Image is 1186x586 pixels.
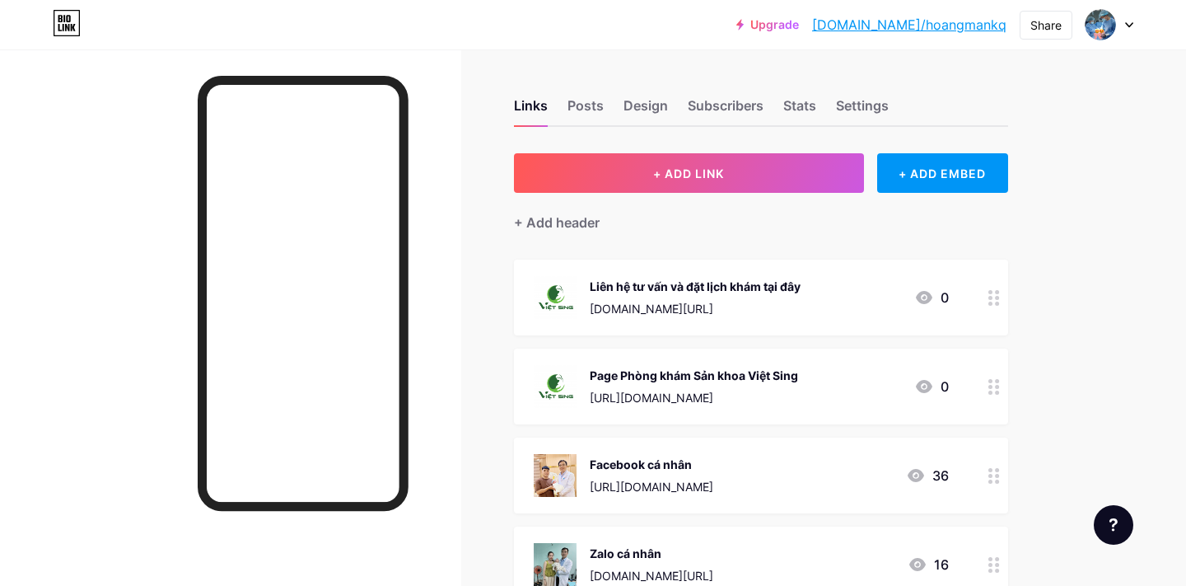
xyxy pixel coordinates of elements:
img: Hoang Manh [1085,9,1116,40]
div: Stats [783,96,816,125]
div: Subscribers [688,96,763,125]
div: 0 [914,288,949,307]
a: Upgrade [736,18,799,31]
img: Zalo cá nhân [534,543,577,586]
div: [URL][DOMAIN_NAME] [590,389,798,406]
div: 36 [906,466,949,485]
span: + ADD LINK [653,166,724,180]
div: 0 [914,377,949,396]
div: Page Phòng khám Sản khoa Việt Sing [590,367,798,384]
div: Design [623,96,668,125]
div: Liên hệ tư vấn và đặt lịch khám tại đây [590,278,801,295]
div: Share [1030,16,1062,34]
img: Page Phòng khám Sản khoa Việt Sing [534,365,577,408]
div: 16 [908,555,949,574]
div: [DOMAIN_NAME][URL] [590,567,713,584]
div: Zalo cá nhân [590,545,713,562]
div: + ADD EMBED [877,153,1008,193]
div: + Add header [514,213,600,232]
img: Liên hệ tư vấn và đặt lịch khám tại đây [534,276,577,319]
div: [DOMAIN_NAME][URL] [590,300,801,317]
div: Links [514,96,548,125]
div: Posts [567,96,604,125]
div: Settings [836,96,889,125]
div: Facebook cá nhân [590,456,713,473]
div: [URL][DOMAIN_NAME] [590,478,713,495]
img: Facebook cá nhân [534,454,577,497]
a: [DOMAIN_NAME]/hoangmankq [812,15,1006,35]
button: + ADD LINK [514,153,864,193]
